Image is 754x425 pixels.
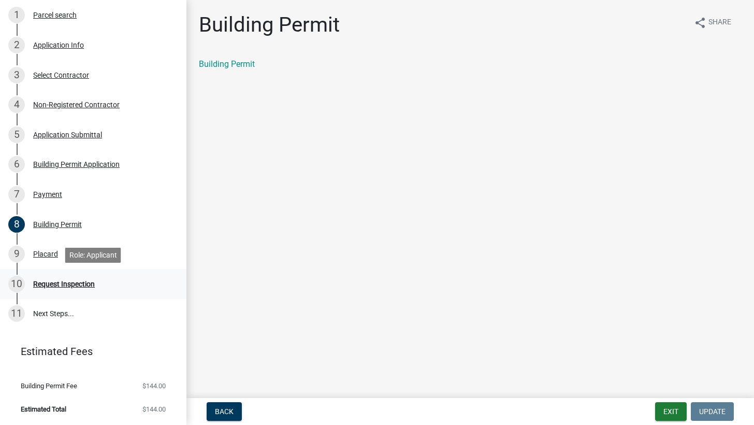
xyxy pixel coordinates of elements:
[33,280,95,288] div: Request Inspection
[8,186,25,203] div: 7
[8,67,25,83] div: 3
[8,126,25,143] div: 5
[199,59,255,69] a: Building Permit
[8,96,25,113] div: 4
[207,402,242,421] button: Back
[65,248,121,263] div: Role: Applicant
[8,246,25,262] div: 9
[655,402,687,421] button: Exit
[33,191,62,198] div: Payment
[33,221,82,228] div: Building Permit
[33,161,120,168] div: Building Permit Application
[8,156,25,173] div: 6
[8,341,170,362] a: Estimated Fees
[215,407,234,416] span: Back
[699,407,726,416] span: Update
[8,37,25,53] div: 2
[686,12,740,33] button: shareShare
[694,17,706,29] i: share
[21,406,66,413] span: Estimated Total
[8,276,25,292] div: 10
[33,11,77,19] div: Parcel search
[33,131,102,138] div: Application Submittal
[33,250,58,258] div: Placard
[21,382,77,389] span: Building Permit Fee
[33,41,84,49] div: Application Info
[8,305,25,322] div: 11
[8,7,25,23] div: 1
[199,12,340,37] h1: Building Permit
[142,406,166,413] span: $144.00
[33,101,120,108] div: Non-Registered Contractor
[8,216,25,233] div: 8
[33,72,89,79] div: Select Contractor
[691,402,734,421] button: Update
[708,17,731,29] span: Share
[142,382,166,389] span: $144.00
